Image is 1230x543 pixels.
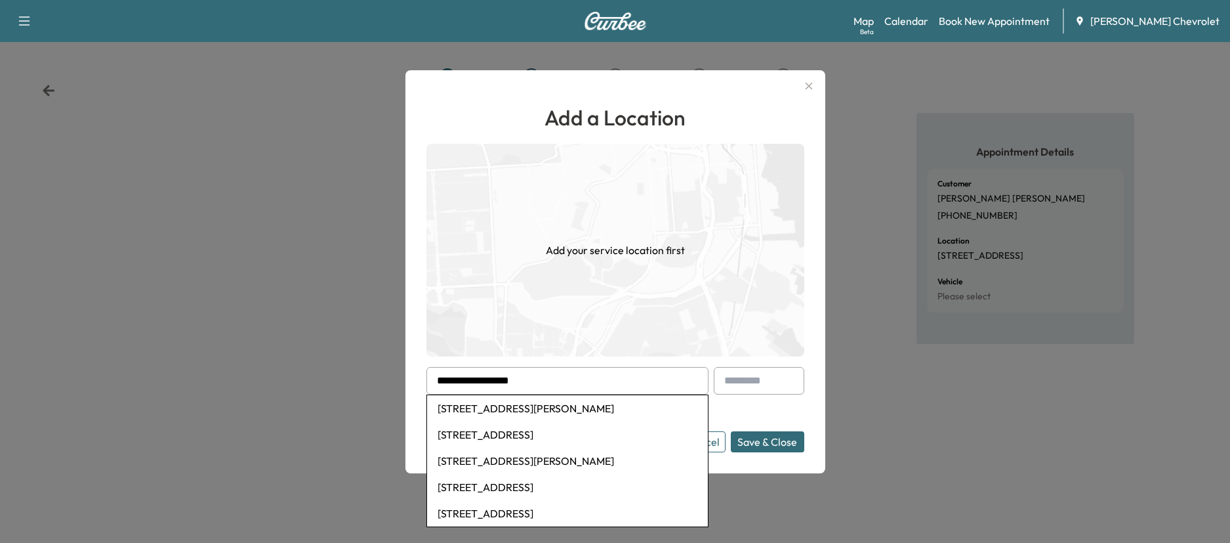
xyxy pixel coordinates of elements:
a: MapBeta [853,13,874,29]
img: Curbee Logo [584,12,647,30]
button: Save & Close [731,431,804,452]
h1: Add your service location first [546,242,685,258]
span: [PERSON_NAME] Chevrolet [1090,13,1220,29]
a: Calendar [884,13,928,29]
a: Book New Appointment [939,13,1050,29]
li: [STREET_ADDRESS][PERSON_NAME] [427,448,708,474]
li: [STREET_ADDRESS][PERSON_NAME] [427,395,708,422]
div: Beta [860,27,874,37]
h1: Add a Location [426,102,804,133]
li: [STREET_ADDRESS] [427,474,708,500]
img: empty-map-CL6vilOE.png [426,144,804,357]
li: [STREET_ADDRESS] [427,422,708,448]
li: [STREET_ADDRESS] [427,500,708,527]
